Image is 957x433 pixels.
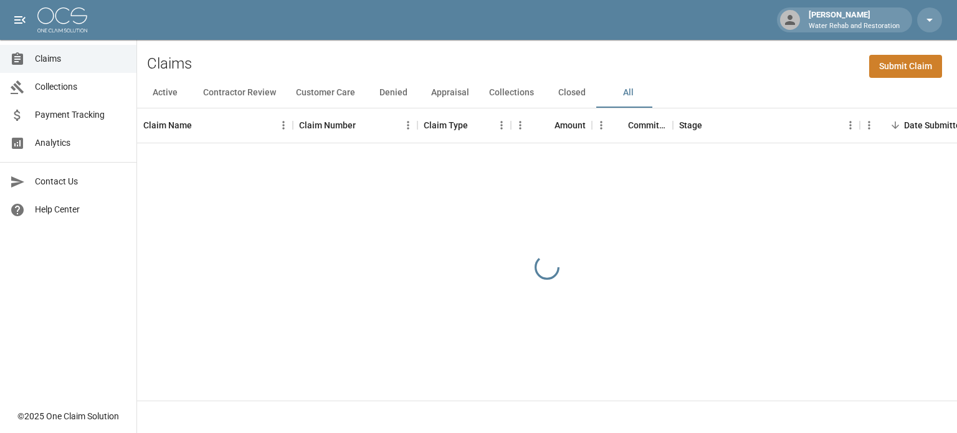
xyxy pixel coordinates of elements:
img: ocs-logo-white-transparent.png [37,7,87,32]
div: Claim Name [143,108,192,143]
div: © 2025 One Claim Solution [17,410,119,422]
button: Menu [492,116,511,135]
button: Collections [479,78,544,108]
div: Claim Name [137,108,293,143]
button: Menu [592,116,611,135]
div: Claim Type [424,108,468,143]
button: Menu [399,116,417,135]
div: Stage [673,108,860,143]
button: Sort [192,117,209,134]
button: Sort [887,117,904,134]
div: Stage [679,108,702,143]
div: Amount [555,108,586,143]
span: Contact Us [35,175,126,188]
button: Menu [860,116,878,135]
button: Denied [365,78,421,108]
button: Sort [611,117,628,134]
button: Closed [544,78,600,108]
button: Sort [537,117,555,134]
button: Appraisal [421,78,479,108]
div: Amount [511,108,592,143]
div: Claim Number [299,108,356,143]
button: Sort [356,117,373,134]
p: Water Rehab and Restoration [809,21,900,32]
button: Sort [702,117,720,134]
div: Committed Amount [628,108,667,143]
button: Customer Care [286,78,365,108]
button: Active [137,78,193,108]
button: Contractor Review [193,78,286,108]
button: Menu [511,116,530,135]
div: Claim Type [417,108,511,143]
button: Menu [841,116,860,135]
div: dynamic tabs [137,78,957,108]
a: Submit Claim [869,55,942,78]
span: Claims [35,52,126,65]
span: Help Center [35,203,126,216]
div: [PERSON_NAME] [804,9,905,31]
span: Payment Tracking [35,108,126,121]
button: open drawer [7,7,32,32]
button: Menu [274,116,293,135]
div: Claim Number [293,108,417,143]
div: Committed Amount [592,108,673,143]
span: Analytics [35,136,126,150]
h2: Claims [147,55,192,73]
span: Collections [35,80,126,93]
button: All [600,78,656,108]
button: Sort [468,117,485,134]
